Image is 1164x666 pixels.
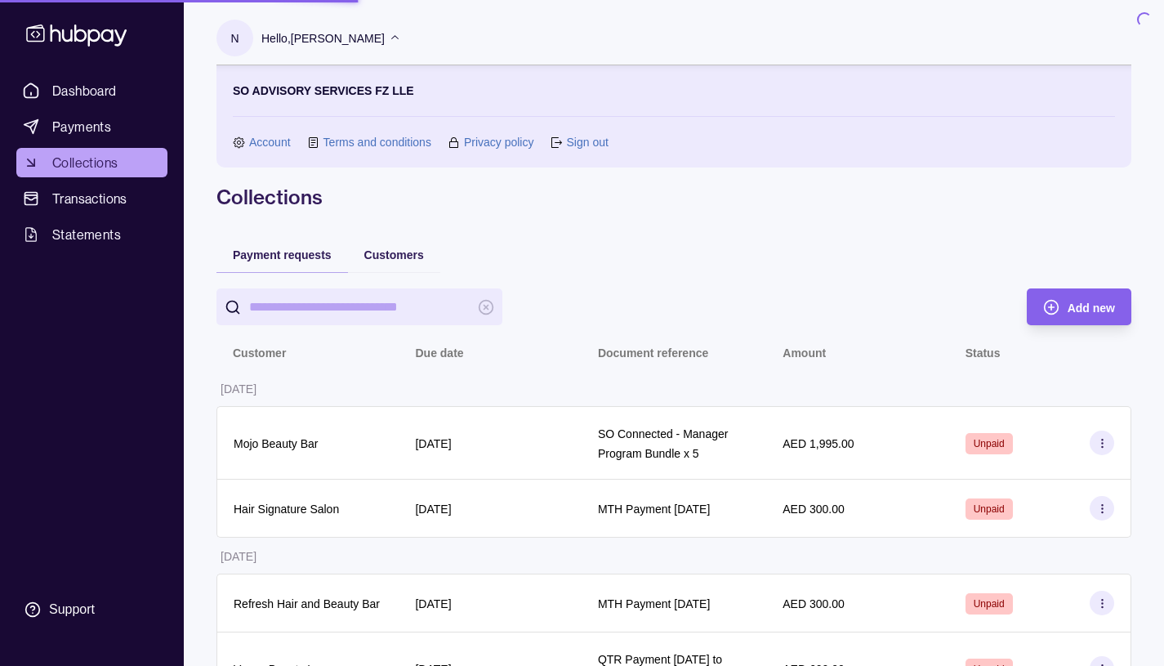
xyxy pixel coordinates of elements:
[221,382,256,396] p: [DATE]
[16,184,167,213] a: Transactions
[598,346,708,360] p: Document reference
[783,437,854,450] p: AED 1,995.00
[234,437,319,450] p: Mojo Beauty Bar
[16,220,167,249] a: Statements
[230,29,239,47] p: N
[16,76,167,105] a: Dashboard
[216,184,1131,210] h1: Collections
[415,437,451,450] p: [DATE]
[966,346,1001,360] p: Status
[783,346,826,360] p: Amount
[234,597,380,610] p: Refresh Hair and Beauty Bar
[415,346,463,360] p: Due date
[323,133,431,151] a: Terms and conditions
[783,597,845,610] p: AED 300.00
[52,117,111,136] span: Payments
[464,133,534,151] a: Privacy policy
[52,225,121,244] span: Statements
[52,81,117,101] span: Dashboard
[598,427,729,460] p: SO Connected - Manager Program Bundle x 5
[1027,288,1131,325] button: Add new
[1068,302,1115,315] span: Add new
[261,29,385,47] p: Hello, [PERSON_NAME]
[52,189,127,208] span: Transactions
[364,248,424,261] span: Customers
[974,438,1005,449] span: Unpaid
[221,550,256,563] p: [DATE]
[234,503,339,516] p: Hair Signature Salon
[233,346,286,360] p: Customer
[16,112,167,141] a: Payments
[415,503,451,516] p: [DATE]
[598,597,710,610] p: MTH Payment [DATE]
[49,601,95,619] div: Support
[598,503,710,516] p: MTH Payment [DATE]
[249,133,291,151] a: Account
[16,592,167,627] a: Support
[233,82,414,100] p: SO ADVISORY SERVICES FZ LLE
[783,503,845,516] p: AED 300.00
[249,288,470,325] input: search
[974,598,1005,610] span: Unpaid
[415,597,451,610] p: [DATE]
[974,503,1005,515] span: Unpaid
[16,148,167,177] a: Collections
[233,248,332,261] span: Payment requests
[566,133,608,151] a: Sign out
[52,153,118,172] span: Collections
